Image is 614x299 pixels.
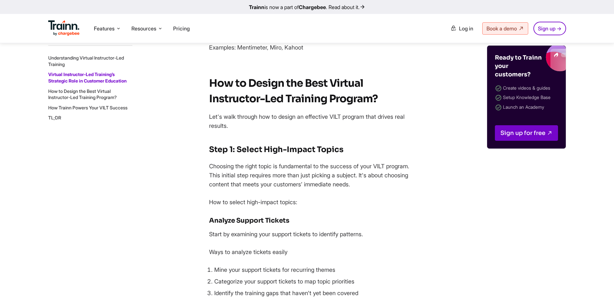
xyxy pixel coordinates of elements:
b: Chargebee [299,4,326,10]
strong: Analyze Support Tickets [209,216,289,225]
p: Choosing the right topic is fundamental to the success of your VILT program. This initial step re... [209,162,410,189]
p: Examples: Mentimeter, Miro, Kahoot [209,43,410,52]
a: Virtual Instructor-Led Training’s Strategic Role in Customer Education [48,72,127,83]
a: Book a demo [482,22,528,35]
p: Ways to analyze tickets easily [209,248,410,257]
h4: Ready to Trainn your customers? [495,53,543,79]
b: Trainn [249,4,264,10]
span: Features [94,25,115,32]
iframe: Chat Widget [582,268,614,299]
img: Trainn blogs [500,46,566,72]
a: Understanding Virtual Instructor-Led Training [48,55,124,67]
a: How to Design the Best Virtual Instructor-Led Training Program? [48,88,117,100]
p: Let's walk through how to design an effective VILT program that drives real results. [209,112,410,130]
li: Mine your support tickets for recurring themes [214,265,410,274]
a: Sign up for free [495,125,558,141]
li: Create videos & guides [495,84,558,93]
a: Pricing [173,25,190,32]
span: Log in [459,25,473,32]
p: Start by examining your support tickets to identify patterns. [209,230,410,239]
a: TL;DR [48,115,61,120]
a: How Trainn Powers Your VILT Success [48,105,128,110]
a: Log in [447,23,477,34]
span: Resources [131,25,156,32]
li: Identify the training gaps that haven't yet been covered [214,289,410,298]
strong: How to Design the Best Virtual Instructor-Led Training Program? [209,77,378,105]
span: Book a demo [486,25,517,32]
strong: Step 1: Select High-Impact Topics [209,145,343,154]
li: Setup Knowledge Base [495,93,558,103]
li: Categorize your support tickets to map topic priorities [214,277,410,286]
li: Launch an Academy [495,103,558,112]
p: How to select high-impact topics: [209,198,410,207]
img: Trainn Logo [48,20,80,36]
a: Sign up → [533,22,566,35]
